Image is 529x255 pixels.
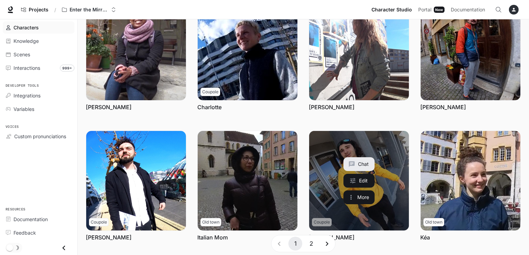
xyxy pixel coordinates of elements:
[86,234,132,241] a: [PERSON_NAME]
[420,103,466,111] a: [PERSON_NAME]
[3,89,74,102] a: Integrations
[288,237,302,251] button: page 1
[3,103,74,115] a: Variables
[3,227,74,239] a: Feedback
[14,24,39,31] span: Characters
[492,3,505,17] button: Open Command Menu
[309,234,355,241] a: [PERSON_NAME]
[60,65,74,72] span: 999+
[197,234,228,241] a: Italian Mom
[59,3,119,17] button: Open workspace menu
[343,190,375,204] button: More actions
[371,6,412,14] span: Character Studio
[271,235,335,252] nav: pagination navigation
[14,92,41,99] span: Integrations
[415,3,447,17] a: PortalNew
[434,7,445,13] div: New
[309,103,355,111] a: [PERSON_NAME]
[29,7,48,13] span: Projects
[418,6,431,14] span: Portal
[369,3,415,17] a: Character Studio
[3,62,74,74] a: Interactions
[14,37,39,45] span: Knowledge
[14,229,36,236] span: Feedback
[3,130,74,142] a: Custom pronunciations
[3,21,74,34] a: Characters
[52,6,59,13] div: /
[70,7,108,13] p: Enter the Mirrorworld
[3,213,74,225] a: Documentation
[304,237,318,251] button: Go to page 2
[86,103,132,111] a: [PERSON_NAME]
[14,64,40,72] span: Interactions
[343,174,375,188] a: Edit Julien
[197,103,222,111] a: Charlotte
[448,3,490,17] a: Documentation
[309,131,409,230] a: Julien
[3,48,74,60] a: Scenes
[56,241,72,255] button: Close drawer
[6,244,13,251] span: Dark mode toggle
[18,3,52,17] a: Go to projects
[14,105,34,113] span: Variables
[86,131,186,230] img: Filipe
[421,131,520,230] img: Kéa
[14,133,66,140] span: Custom pronunciations
[14,216,48,223] span: Documentation
[3,35,74,47] a: Knowledge
[198,131,297,230] img: Italian Mom
[14,51,30,58] span: Scenes
[343,157,375,171] button: Chat with Julien
[451,6,485,14] span: Documentation
[420,234,430,241] a: Kéa
[320,237,334,251] button: Go to next page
